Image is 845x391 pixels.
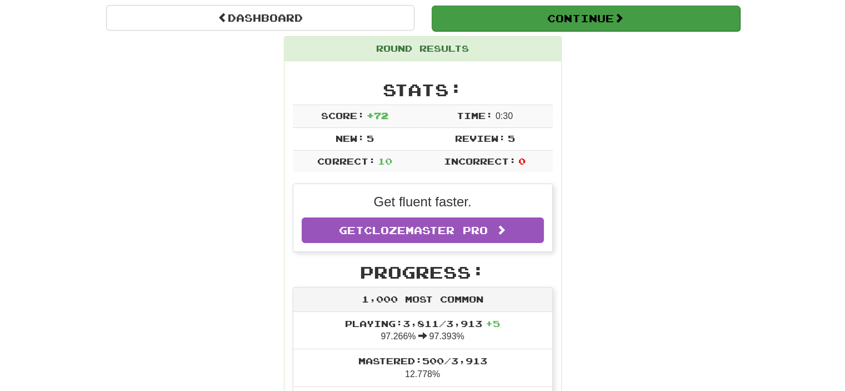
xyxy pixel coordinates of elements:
[508,133,515,143] span: 5
[454,133,505,143] span: Review:
[284,37,561,61] div: Round Results
[302,217,544,243] a: GetClozemaster Pro
[293,312,552,350] li: 97.266% 97.393%
[293,263,553,281] h2: Progress:
[367,110,388,121] span: + 72
[293,81,553,99] h2: Stats:
[358,355,487,366] span: Mastered: 500 / 3,913
[444,156,516,166] span: Incorrect:
[457,110,493,121] span: Time:
[302,192,544,211] p: Get fluent faster.
[496,111,513,121] span: 0 : 30
[293,288,552,312] div: 1,000 Most Common
[321,110,364,121] span: Score:
[432,6,740,31] button: Continue
[378,156,392,166] span: 10
[367,133,374,143] span: 5
[106,5,414,31] a: Dashboard
[486,318,500,329] span: + 5
[518,156,526,166] span: 0
[317,156,375,166] span: Correct:
[336,133,364,143] span: New:
[364,224,488,236] span: Clozemaster Pro
[345,318,500,329] span: Playing: 3,811 / 3,913
[293,349,552,387] li: 12.778%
